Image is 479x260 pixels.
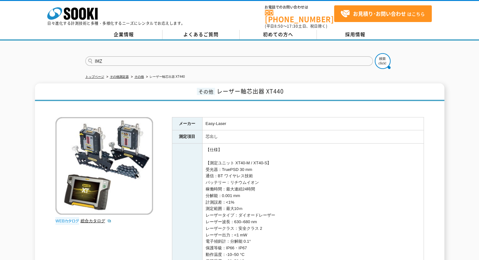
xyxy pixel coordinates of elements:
[263,31,293,38] span: 初めての方へ
[47,21,185,25] p: 日々進化する計測技術と多種・多様化するニーズにレンタルでお応えします。
[217,87,284,95] span: レーザー軸芯出器 XT440
[274,23,283,29] span: 8:50
[55,117,153,215] img: レーザー軸芯出器 XT440
[202,130,424,144] td: 芯出し
[145,74,185,80] li: レーザー軸芯出器 XT440
[265,5,334,9] span: お電話でのお問い合わせは
[110,75,129,78] a: その他測定器
[334,5,432,22] a: お見積り･お問い合わせはこちら
[353,10,406,17] strong: お見積り･お問い合わせ
[240,30,317,39] a: 初めての方へ
[375,53,391,69] img: btn_search.png
[55,218,79,224] img: webカタログ
[134,75,144,78] a: その他
[197,88,215,95] span: その他
[81,218,111,223] a: 総合カタログ
[265,23,327,29] span: (平日 ～ 土日、祝日除く)
[85,56,373,66] input: 商品名、型式、NETIS番号を入力してください
[287,23,298,29] span: 17:30
[163,30,240,39] a: よくあるご質問
[340,9,425,19] span: はこちら
[85,30,163,39] a: 企業情報
[265,10,334,23] a: [PHONE_NUMBER]
[202,117,424,130] td: Easy-Laser
[172,130,202,144] th: 測定項目
[317,30,394,39] a: 採用情報
[85,75,104,78] a: トップページ
[172,117,202,130] th: メーカー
